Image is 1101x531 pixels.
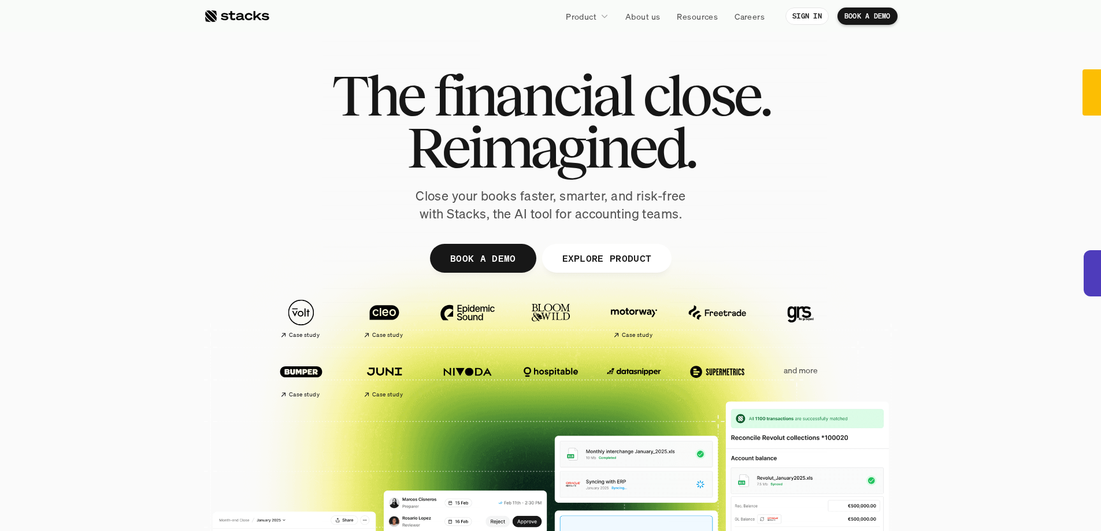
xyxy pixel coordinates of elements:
[433,69,633,121] span: financial
[670,6,725,27] a: Resources
[406,121,695,173] span: Reimagined.
[622,332,653,339] h2: Case study
[289,391,320,398] h2: Case study
[265,294,337,344] a: Case study
[372,391,403,398] h2: Case study
[728,6,772,27] a: Careers
[735,10,765,23] p: Careers
[450,250,516,266] p: BOOK A DEMO
[566,10,596,23] p: Product
[785,8,829,25] a: SIGN IN
[429,244,536,273] a: BOOK A DEMO
[562,250,651,266] p: EXPLORE PRODUCT
[289,332,320,339] h2: Case study
[618,6,667,27] a: About us
[844,12,891,20] p: BOOK A DEMO
[332,69,424,121] span: The
[765,366,836,376] p: and more
[349,294,420,344] a: Case study
[598,294,670,344] a: Case study
[349,352,420,403] a: Case study
[265,352,337,403] a: Case study
[677,10,718,23] p: Resources
[372,332,403,339] h2: Case study
[643,69,770,121] span: close.
[837,8,898,25] a: BOOK A DEMO
[542,244,672,273] a: EXPLORE PRODUCT
[625,10,660,23] p: About us
[406,187,695,223] p: Close your books faster, smarter, and risk-free with Stacks, the AI tool for accounting teams.
[792,12,822,20] p: SIGN IN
